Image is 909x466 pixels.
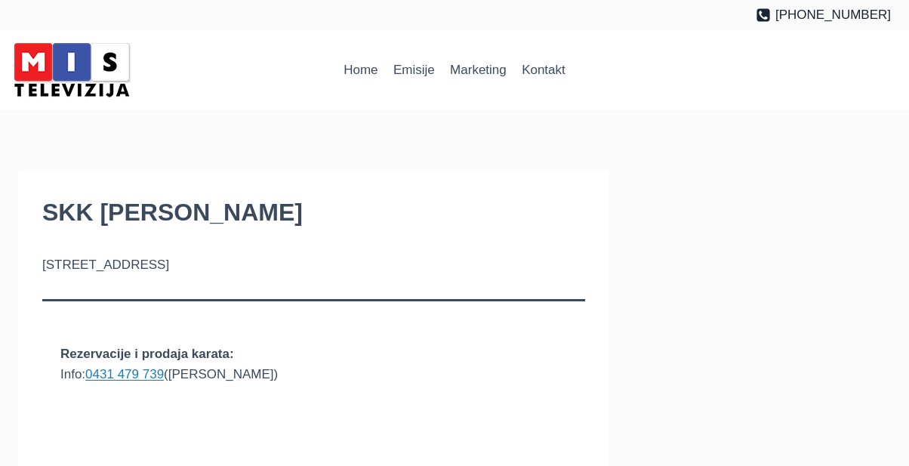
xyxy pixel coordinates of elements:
[336,52,386,88] a: Home
[60,347,234,361] strong: Rezervacije i prodaja karata:
[60,344,567,406] p: Info: ([PERSON_NAME])
[442,52,514,88] a: Marketing
[42,194,585,230] h1: SKK [PERSON_NAME]
[775,5,891,25] span: [PHONE_NUMBER]
[336,52,573,88] nav: Primary
[756,5,891,25] a: [PHONE_NUMBER]
[514,52,573,88] a: Kontakt
[42,255,585,275] p: [STREET_ADDRESS]
[386,52,442,88] a: Emisije
[8,38,136,102] img: MIS Television
[85,367,164,381] a: 0431 479 739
